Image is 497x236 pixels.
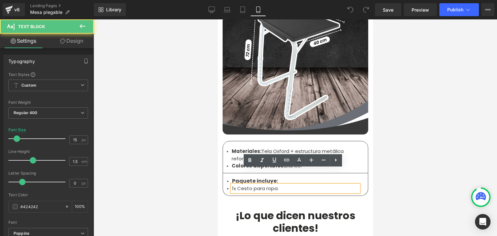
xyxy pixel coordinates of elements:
b: Custom [21,83,36,88]
div: Line Height [8,149,88,154]
b: Regular 400 [14,110,38,115]
div: Font [8,220,88,225]
a: Design [48,34,95,48]
button: Undo [344,3,357,16]
li: 1x Cesto para ropa. [14,166,141,173]
div: Letter Spacing [8,171,88,176]
div: Typography [8,55,35,64]
span: px [82,138,87,142]
b: ¡Lo que dicen nuestros clientes! [18,189,138,216]
div: Text Styles [8,72,88,77]
a: Landing Pages [30,3,94,8]
div: % [72,201,88,212]
div: Font Size [8,128,26,132]
a: New Library [94,3,126,16]
a: Desktop [204,3,219,16]
span: Publish [447,7,463,12]
div: Font Weight [8,100,88,105]
span: Library [106,7,121,13]
input: Color [20,203,62,210]
a: Laptop [219,3,235,16]
span: Save [383,6,393,13]
button: Publish [439,3,479,16]
a: Mobile [250,3,266,16]
span: px [82,181,87,185]
button: More [481,3,494,16]
b: Paquete incluye: [14,158,60,165]
a: Preview [404,3,437,16]
div: Open Intercom Messenger [475,214,491,230]
strong: Colores disponibles: [14,143,67,150]
div: Text Color [8,193,88,197]
span: Mesa plegable [30,10,62,15]
a: v6 [3,3,25,16]
span: Text Block [18,24,45,29]
strong: Materiales: [14,128,44,135]
span: Preview [412,6,429,13]
div: v6 [13,5,21,14]
li: Tela Oxford + estructura metálica reforzada de alta calidad. [14,128,137,143]
button: Redo [359,3,372,16]
li: Blanco. [14,143,137,150]
span: em [82,159,87,164]
a: Tablet [235,3,250,16]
